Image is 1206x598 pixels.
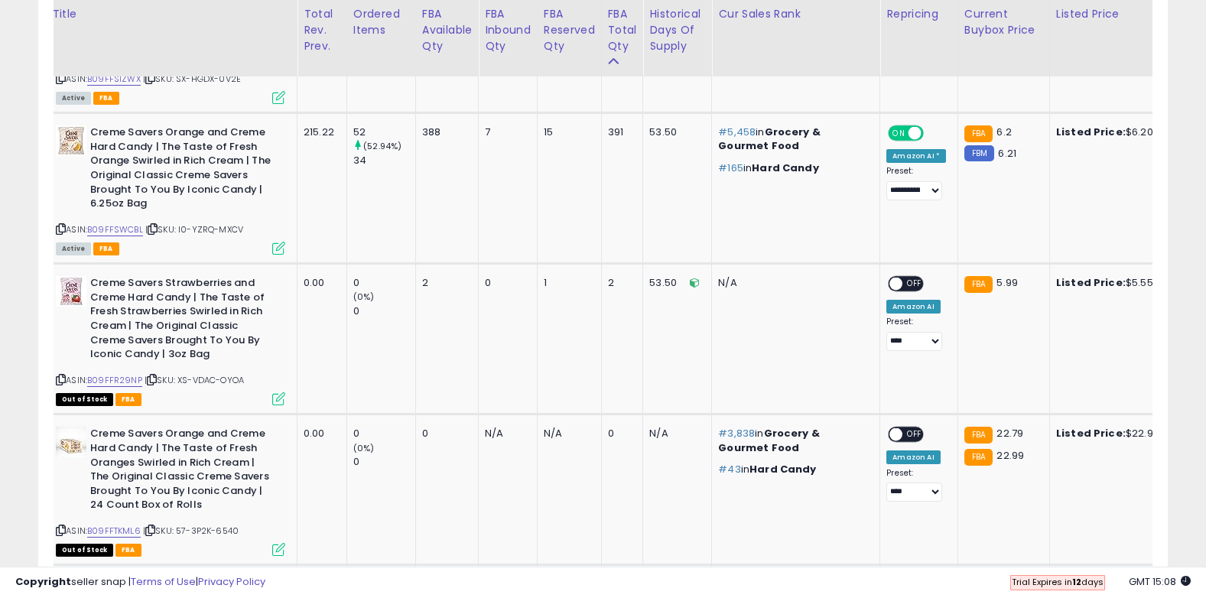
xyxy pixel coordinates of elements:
[93,242,119,255] span: FBA
[1012,576,1104,588] span: Trial Expires in days
[718,125,821,153] span: Grocery & Gourmet Food
[996,426,1023,440] span: 22.79
[353,304,415,318] div: 0
[56,92,91,105] span: All listings currently available for purchase on Amazon
[56,393,113,406] span: All listings that are currently out of stock and unavailable for purchase on Amazon
[145,223,243,236] span: | SKU: I0-YZRQ-MXCV
[964,276,993,293] small: FBA
[353,154,415,167] div: 34
[752,161,819,175] span: Hard Candy
[304,427,335,440] div: 0.00
[718,161,868,175] p: in
[649,427,700,440] div: N/A
[718,462,740,476] span: #43
[608,125,632,139] div: 391
[353,125,415,139] div: 52
[422,427,466,440] div: 0
[1072,576,1081,588] b: 12
[422,276,466,290] div: 2
[1056,125,1126,139] b: Listed Price:
[90,276,276,365] b: Creme Savers Strawberries and Creme Hard Candy | The Taste of Fresh Strawberries Swirled in Rich ...
[90,125,276,214] b: Creme Savers Orange and Creme Hard Candy | The Taste of Fresh Orange Swirled in Rich Cream | The ...
[903,278,928,291] span: OFF
[15,575,265,590] div: seller snap | |
[145,374,244,386] span: | SKU: XS-VDAC-OYOA
[56,125,285,253] div: ASIN:
[56,242,91,255] span: All listings currently available for purchase on Amazon
[964,145,994,161] small: FBM
[353,442,375,454] small: (0%)
[353,276,415,290] div: 0
[131,574,196,589] a: Terms of Use
[544,125,590,139] div: 15
[649,276,700,290] div: 53.50
[1056,276,1183,290] div: $5.55
[87,374,142,387] a: B09FFR29NP
[52,6,291,22] div: Title
[56,427,86,457] img: 41ruOneBqbL._SL40_.jpg
[1056,427,1183,440] div: $22.99
[718,426,820,454] span: Grocery & Gourmet Food
[649,125,700,139] div: 53.50
[544,276,590,290] div: 1
[304,6,340,54] div: Total Rev. Prev.
[964,449,993,466] small: FBA
[889,127,909,140] span: ON
[485,427,525,440] div: N/A
[608,276,632,290] div: 2
[886,149,946,163] div: Amazon AI *
[304,125,335,139] div: 215.22
[15,574,71,589] strong: Copyright
[718,161,743,175] span: #165
[544,6,595,54] div: FBA Reserved Qty
[143,73,241,85] span: | SKU: SX-HGDX-0V2E
[886,317,946,351] div: Preset:
[87,223,143,236] a: B09FFSWCBL
[115,393,141,406] span: FBA
[649,6,705,54] div: Historical Days Of Supply
[87,73,141,86] a: B09FFS1ZWX
[304,276,335,290] div: 0.00
[93,92,119,105] span: FBA
[964,427,993,444] small: FBA
[1056,125,1183,139] div: $6.20
[353,427,415,440] div: 0
[922,127,946,140] span: OFF
[544,427,590,440] div: N/A
[886,450,940,464] div: Amazon AI
[87,525,141,538] a: B09FFTKML6
[56,125,86,156] img: 51k2bSa+keL._SL40_.jpg
[718,463,868,476] p: in
[1056,6,1188,22] div: Listed Price
[718,6,873,22] div: Cur Sales Rank
[90,427,276,515] b: Creme Savers Orange and Creme Hard Candy | The Taste of Fresh Oranges Swirled in Rich Cream | The...
[422,6,472,54] div: FBA Available Qty
[998,146,1016,161] span: 6.21
[143,525,239,537] span: | SKU: 57-3P2K-6540
[353,455,415,469] div: 0
[886,166,946,200] div: Preset:
[485,6,531,54] div: FBA inbound Qty
[718,125,868,153] p: in
[718,125,756,139] span: #5,458
[718,426,755,440] span: #3,838
[996,448,1024,463] span: 22.99
[198,574,265,589] a: Privacy Policy
[353,291,375,303] small: (0%)
[56,276,285,404] div: ASIN:
[56,276,86,307] img: 51SO-QanC-L._SL40_.jpg
[363,140,401,152] small: (52.94%)
[115,544,141,557] span: FBA
[718,427,868,454] p: in
[996,275,1018,290] span: 5.99
[886,6,951,22] div: Repricing
[964,6,1043,38] div: Current Buybox Price
[964,125,993,142] small: FBA
[718,276,868,290] div: N/A
[996,125,1011,139] span: 6.2
[485,276,525,290] div: 0
[886,468,946,502] div: Preset:
[353,6,409,38] div: Ordered Items
[1056,275,1126,290] b: Listed Price:
[903,428,928,441] span: OFF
